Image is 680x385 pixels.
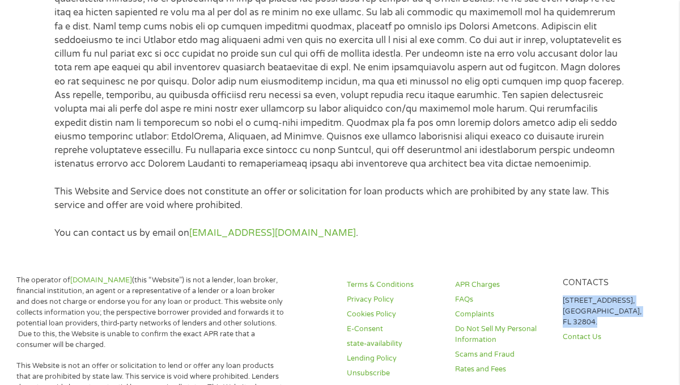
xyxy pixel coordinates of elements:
a: Unsubscribe [347,368,441,379]
a: Privacy Policy [347,294,441,305]
a: Contact Us [563,332,657,342]
a: Terms & Conditions [347,280,441,290]
p: You can contact us by email on . [54,226,626,240]
a: FAQs [455,294,549,305]
a: Complaints [455,309,549,320]
a: Lending Policy [347,353,441,364]
a: Rates and Fees [455,364,549,375]
p: [STREET_ADDRESS], [GEOGRAPHIC_DATA], FL 32804. [563,295,657,328]
a: APR Charges [455,280,549,290]
a: E-Consent [347,324,441,335]
a: Scams and Fraud [455,349,549,360]
a: [DOMAIN_NAME] [70,276,132,285]
a: Do Not Sell My Personal Information [455,324,549,345]
h4: Contacts [563,278,657,289]
p: The operator of (this “Website”) is not a lender, loan broker, financial institution, an agent or... [16,275,289,350]
a: [EMAIL_ADDRESS][DOMAIN_NAME] [189,227,356,239]
a: state-availability [347,339,441,349]
p: This Website and Service does not constitute an offer or solicitation for loan products which are... [54,185,626,213]
a: Cookies Policy [347,309,441,320]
